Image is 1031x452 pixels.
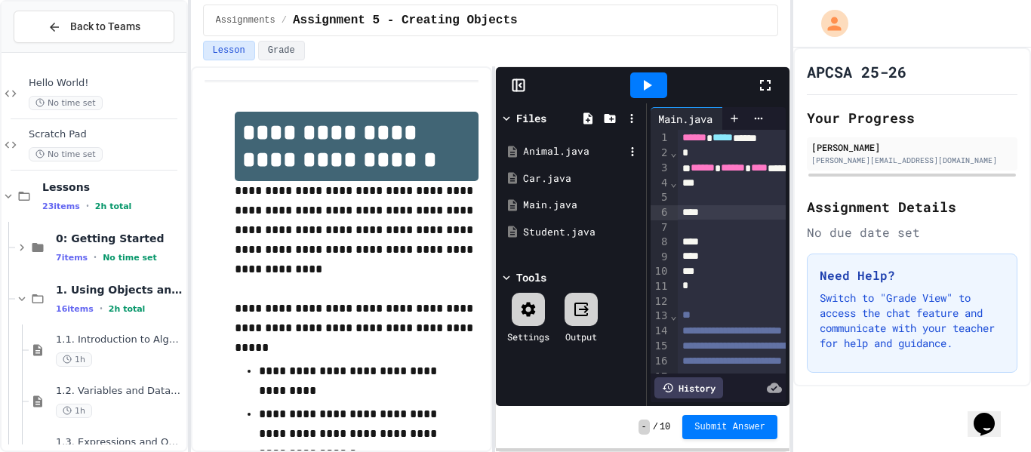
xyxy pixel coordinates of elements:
div: 8 [651,235,669,250]
span: No time set [29,147,103,161]
div: 17 [651,370,669,385]
span: Fold line [669,309,677,321]
span: Scratch Pad [29,128,183,141]
span: Lessons [42,180,183,194]
div: 13 [651,309,669,324]
iframe: chat widget [968,392,1016,437]
span: 16 items [56,304,94,314]
p: Switch to "Grade View" to access the chat feature and communicate with your teacher for help and ... [820,291,1005,351]
div: History [654,377,723,398]
div: 10 [651,264,669,279]
span: 2h total [109,304,146,314]
div: Tools [516,269,546,285]
button: Lesson [203,41,255,60]
div: 5 [651,190,669,205]
div: 11 [651,279,669,294]
div: 6 [651,205,669,220]
span: 23 items [42,201,80,211]
button: Submit Answer [682,415,777,439]
span: 7 items [56,253,88,263]
div: 9 [651,250,669,265]
span: No time set [29,96,103,110]
div: Car.java [523,171,641,186]
div: Main.java [523,198,641,213]
div: 16 [651,354,669,369]
button: Grade [258,41,305,60]
div: Files [516,110,546,126]
span: 10 [660,421,670,433]
span: / [282,14,287,26]
div: 2 [651,146,669,161]
span: Assignments [216,14,275,26]
div: My Account [805,6,852,41]
div: [PERSON_NAME] [811,140,1013,154]
span: • [94,251,97,263]
span: 1. Using Objects and Methods [56,283,183,297]
span: 0: Getting Started [56,232,183,245]
span: / [653,421,658,433]
span: 1.3. Expressions and Output [New] [56,436,183,449]
span: - [639,420,650,435]
h2: Your Progress [807,107,1017,128]
div: 7 [651,220,669,235]
span: 1.1. Introduction to Algorithms, Programming, and Compilers [56,334,183,346]
span: No time set [103,253,157,263]
span: • [86,200,89,212]
div: 15 [651,339,669,354]
span: Hello World! [29,77,183,90]
span: Assignment 5 - Creating Objects [293,11,518,29]
div: 14 [651,324,669,339]
div: Main.java [651,111,720,127]
span: Back to Teams [70,19,140,35]
div: 12 [651,294,669,309]
span: • [100,303,103,315]
div: 1 [651,131,669,146]
div: Settings [507,330,549,343]
div: [PERSON_NAME][EMAIL_ADDRESS][DOMAIN_NAME] [811,155,1013,166]
div: 3 [651,161,669,176]
button: Back to Teams [14,11,174,43]
span: 1.2. Variables and Data Types [56,385,183,398]
span: 1h [56,352,92,367]
span: Fold line [669,146,677,158]
span: Submit Answer [694,421,765,433]
span: 2h total [95,201,132,211]
div: Main.java [651,107,739,130]
div: Student.java [523,225,641,240]
h3: Need Help? [820,266,1005,284]
h1: APCSA 25-26 [807,61,906,82]
div: Animal.java [523,144,624,159]
div: Output [565,330,597,343]
div: No due date set [807,223,1017,241]
div: 4 [651,176,669,191]
span: Fold line [669,177,677,189]
span: 1h [56,404,92,418]
h2: Assignment Details [807,196,1017,217]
